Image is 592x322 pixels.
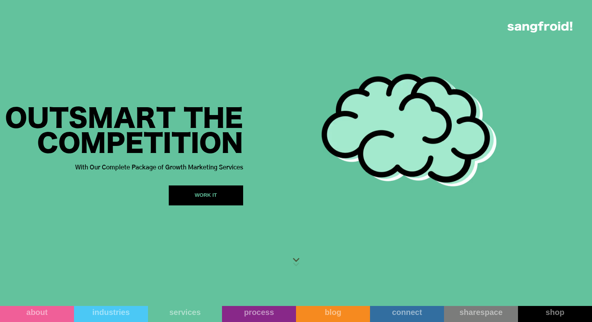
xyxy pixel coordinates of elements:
a: blog [296,306,370,322]
a: process [222,306,296,322]
div: sharespace [444,308,518,317]
img: logo [507,22,572,32]
div: connect [370,308,444,317]
div: process [222,308,296,317]
div: industries [74,308,148,317]
a: sharespace [444,306,518,322]
a: WORK IT [169,185,243,205]
div: blog [296,308,370,317]
div: WORK IT [195,191,217,199]
div: services [148,308,222,317]
div: shop [518,308,592,317]
a: connect [370,306,444,322]
a: shop [518,306,592,322]
a: industries [74,306,148,322]
a: services [148,306,222,322]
